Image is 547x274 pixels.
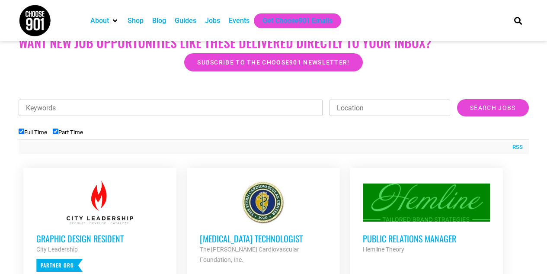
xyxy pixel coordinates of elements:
[36,233,163,244] h3: Graphic Design Resident
[36,259,83,272] p: Partner Org
[19,35,529,50] h2: Want New Job Opportunities like these Delivered Directly to your Inbox?
[152,16,166,26] a: Blog
[86,13,499,28] nav: Main nav
[350,168,503,268] a: Public Relations Manager Hemline Theory
[36,246,78,253] strong: City Leadership
[329,100,450,116] input: Location
[457,99,528,116] input: Search Jobs
[363,233,490,244] h3: Public Relations Manager
[200,246,299,263] strong: The [PERSON_NAME] Cardiovascular Foundation, Inc.
[175,16,196,26] a: Guides
[511,13,525,28] div: Search
[86,13,123,28] div: About
[90,16,109,26] a: About
[128,16,144,26] a: Shop
[363,246,404,253] strong: Hemline Theory
[205,16,220,26] a: Jobs
[19,129,24,134] input: Full Time
[508,143,523,152] a: RSS
[19,129,47,135] label: Full Time
[184,53,362,71] a: Subscribe to the Choose901 newsletter!
[262,16,333,26] a: Get Choose901 Emails
[53,129,83,135] label: Part Time
[229,16,250,26] a: Events
[19,100,323,116] input: Keywords
[53,129,58,134] input: Part Time
[200,233,327,244] h3: [MEDICAL_DATA] Technologist
[197,59,349,65] span: Subscribe to the Choose901 newsletter!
